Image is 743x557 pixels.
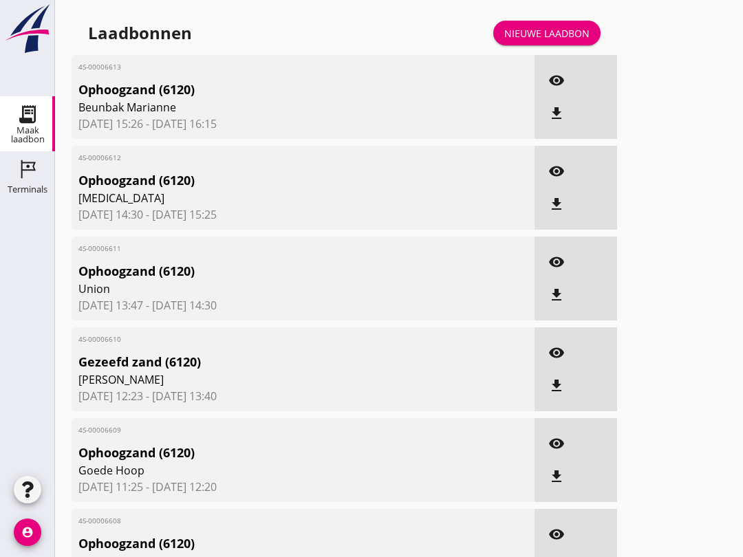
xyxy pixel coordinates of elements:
[548,196,565,212] i: file_download
[493,21,601,45] a: Nieuwe laadbon
[78,80,453,99] span: Ophoogzand (6120)
[548,72,565,89] i: visibility
[548,163,565,179] i: visibility
[504,26,590,41] div: Nieuwe laadbon
[78,153,453,163] span: 4S-00006612
[78,116,528,132] span: [DATE] 15:26 - [DATE] 16:15
[8,185,47,194] div: Terminals
[78,516,453,526] span: 4S-00006608
[78,99,453,116] span: Beunbak Marianne
[78,171,453,190] span: Ophoogzand (6120)
[78,281,453,297] span: Union
[78,388,528,404] span: [DATE] 12:23 - [DATE] 13:40
[78,243,453,254] span: 4S-00006611
[548,287,565,303] i: file_download
[78,206,528,223] span: [DATE] 14:30 - [DATE] 15:25
[78,444,453,462] span: Ophoogzand (6120)
[14,518,41,546] i: account_circle
[78,462,453,479] span: Goede Hoop
[78,425,453,435] span: 4S-00006609
[78,334,453,345] span: 4S-00006610
[78,262,453,281] span: Ophoogzand (6120)
[78,371,453,388] span: [PERSON_NAME]
[88,22,192,44] div: Laadbonnen
[78,534,453,553] span: Ophoogzand (6120)
[548,435,565,452] i: visibility
[3,3,52,54] img: logo-small.a267ee39.svg
[78,190,453,206] span: [MEDICAL_DATA]
[78,353,453,371] span: Gezeefd zand (6120)
[78,479,528,495] span: [DATE] 11:25 - [DATE] 12:20
[548,526,565,543] i: visibility
[78,62,453,72] span: 4S-00006613
[548,105,565,122] i: file_download
[548,378,565,394] i: file_download
[548,254,565,270] i: visibility
[78,297,528,314] span: [DATE] 13:47 - [DATE] 14:30
[548,468,565,485] i: file_download
[548,345,565,361] i: visibility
